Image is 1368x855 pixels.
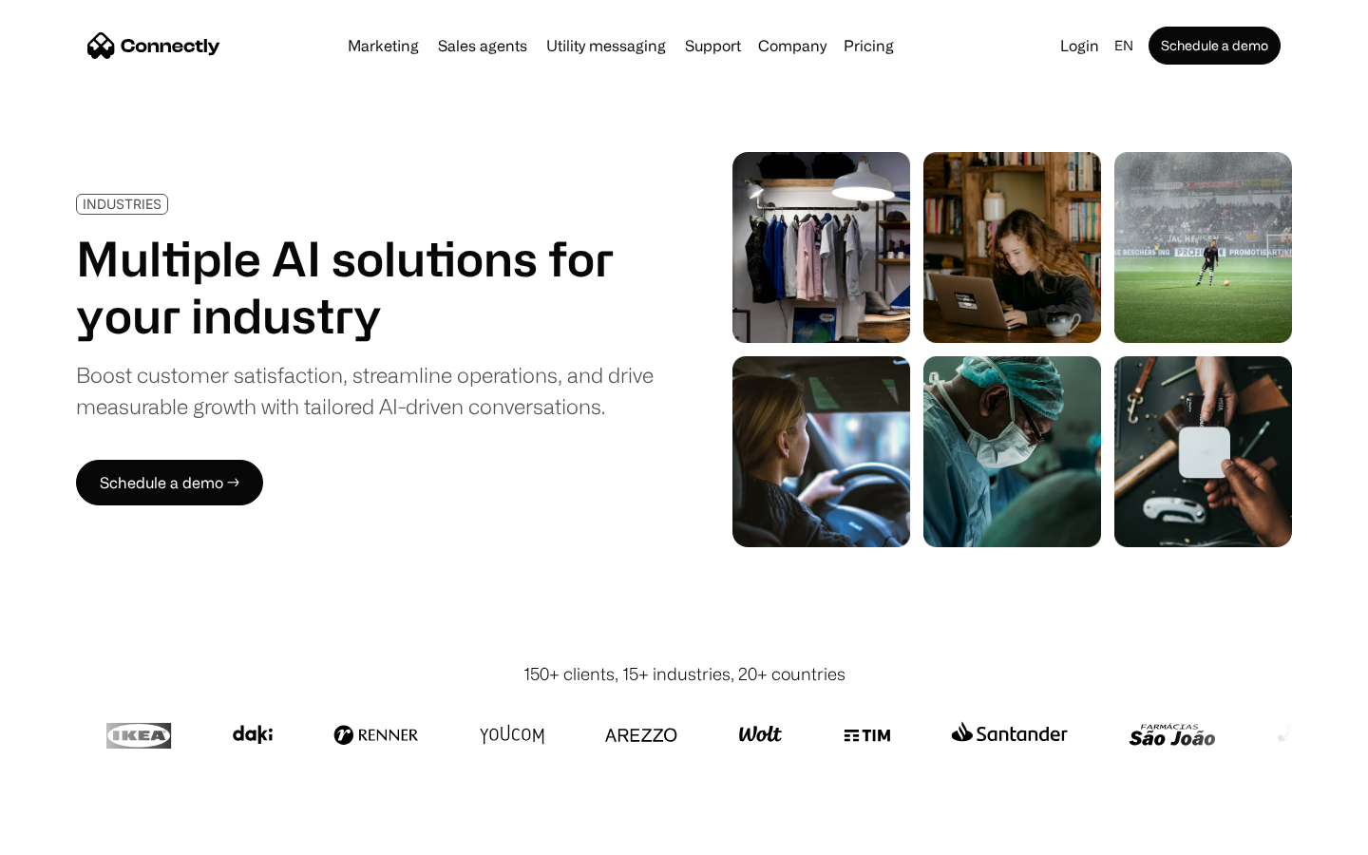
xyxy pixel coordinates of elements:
a: Pricing [836,38,902,53]
h1: Multiple AI solutions for your industry [76,230,654,344]
aside: Language selected: English [19,820,114,848]
a: Schedule a demo → [76,460,263,505]
div: INDUSTRIES [83,197,161,211]
a: Utility messaging [539,38,674,53]
a: Marketing [340,38,427,53]
ul: Language list [38,822,114,848]
div: Company [758,32,826,59]
a: Login [1053,32,1107,59]
a: Schedule a demo [1149,27,1281,65]
a: Sales agents [430,38,535,53]
div: 150+ clients, 15+ industries, 20+ countries [523,661,845,687]
a: Support [677,38,749,53]
div: en [1114,32,1133,59]
div: Boost customer satisfaction, streamline operations, and drive measurable growth with tailored AI-... [76,359,654,422]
